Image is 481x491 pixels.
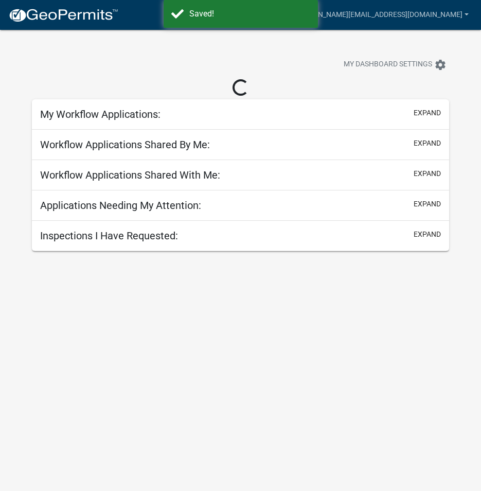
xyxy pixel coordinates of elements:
a: [PERSON_NAME][EMAIL_ADDRESS][DOMAIN_NAME] [289,5,473,25]
h5: Workflow Applications Shared With Me: [40,169,220,181]
h5: Inspections I Have Requested: [40,230,178,242]
span: My Dashboard Settings [344,59,432,71]
h5: My Workflow Applications: [40,108,161,120]
h5: Workflow Applications Shared By Me: [40,138,210,151]
button: expand [414,229,441,240]
i: settings [434,59,447,71]
button: expand [414,138,441,149]
button: expand [414,199,441,209]
h5: Applications Needing My Attention: [40,199,201,212]
button: expand [414,108,441,118]
div: Saved! [189,8,310,20]
button: expand [414,168,441,179]
button: My Dashboard Settingssettings [335,55,455,75]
